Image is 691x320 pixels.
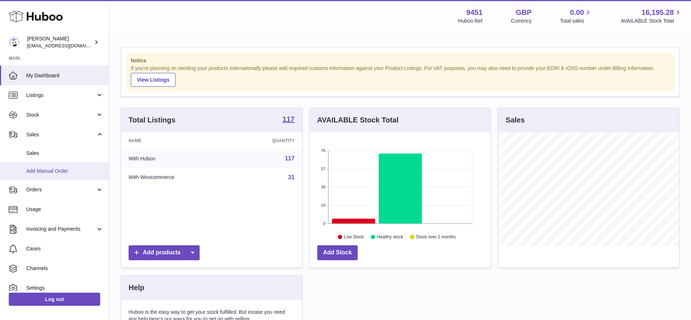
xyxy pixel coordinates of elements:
[26,226,96,233] span: Invoicing and Payments
[285,155,295,161] a: 117
[282,116,294,124] a: 117
[506,115,525,125] h3: Sales
[317,245,358,260] a: Add Stock
[570,8,584,17] span: 0.00
[26,112,96,118] span: Stock
[26,92,96,99] span: Listings
[321,203,325,207] text: 19
[9,293,100,306] a: Log out
[129,115,176,125] h3: Total Listings
[321,148,325,153] text: 76
[121,132,233,149] th: Name
[26,285,103,292] span: Settings
[27,35,93,49] div: [PERSON_NAME]
[321,185,325,189] text: 38
[288,174,295,180] a: 31
[121,149,233,168] td: With Huboo
[129,245,200,260] a: Add products
[26,72,103,79] span: My Dashboard
[129,283,144,293] h3: Help
[233,132,302,149] th: Quantity
[641,8,674,17] span: 16,195.28
[560,17,592,24] span: Total sales
[282,116,294,123] strong: 117
[131,57,670,64] strong: Notice
[131,73,176,87] a: View Listings
[511,17,532,24] div: Currency
[26,206,103,213] span: Usage
[560,8,592,24] a: 0.00 Total sales
[26,245,103,252] span: Cases
[621,17,682,24] span: AVAILABLE Stock Total
[377,234,403,239] text: Healthy stock
[321,167,325,171] text: 57
[26,150,103,157] span: Sales
[131,65,670,87] div: If you're planning on sending your products internationally please add required customs informati...
[621,8,682,24] a: 16,195.28 AVAILABLE Stock Total
[26,265,103,272] span: Channels
[26,168,103,175] span: Add Manual Order
[458,17,483,24] div: Huboo Ref
[516,8,531,17] strong: GBP
[9,37,20,48] img: internalAdmin-9451@internal.huboo.com
[317,115,398,125] h3: AVAILABLE Stock Total
[27,43,107,48] span: [EMAIL_ADDRESS][DOMAIN_NAME]
[466,8,483,17] strong: 9451
[121,168,233,187] td: With Woocommerce
[323,221,325,226] text: 0
[416,234,456,239] text: Stock over 2 months
[344,234,364,239] text: Low Stock
[26,186,96,193] span: Orders
[26,131,96,138] span: Sales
